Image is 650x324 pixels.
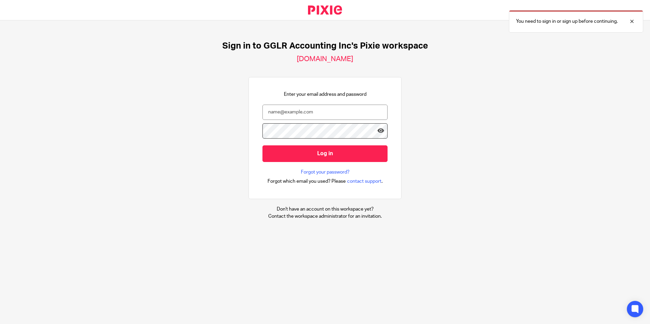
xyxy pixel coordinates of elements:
[347,178,381,185] span: contact support
[222,41,428,51] h1: Sign in to GGLR Accounting Inc's Pixie workspace
[297,55,353,64] h2: [DOMAIN_NAME]
[516,18,618,25] p: You need to sign in or sign up before continuing.
[268,206,382,213] p: Don't have an account on this workspace yet?
[268,178,346,185] span: Forgot which email you used? Please
[262,105,388,120] input: name@example.com
[262,145,388,162] input: Log in
[268,177,383,185] div: .
[301,169,349,176] a: Forgot your password?
[268,213,382,220] p: Contact the workspace administrator for an invitation.
[284,91,366,98] p: Enter your email address and password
